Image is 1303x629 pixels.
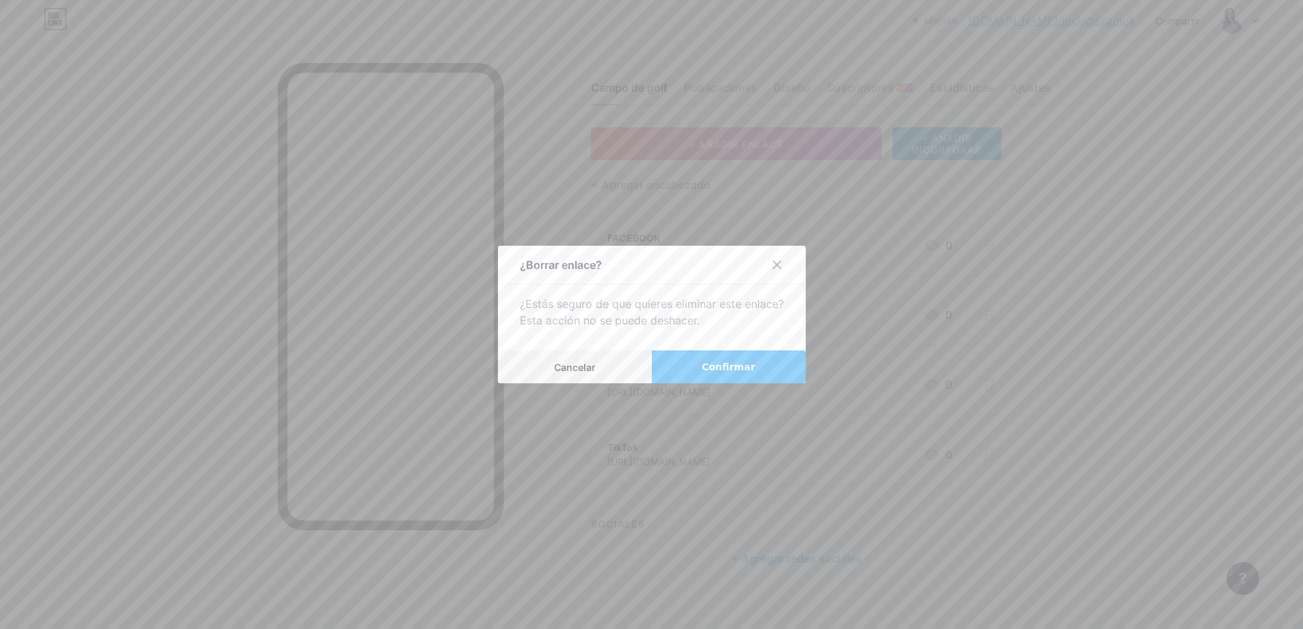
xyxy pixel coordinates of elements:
button: Confirmar [652,350,806,383]
font: ¿Borrar enlace? [520,258,602,272]
button: Cancelar [498,350,652,383]
font: Confirmar [702,361,755,372]
font: Cancelar [554,361,596,373]
font: ¿Estás seguro de que quieres eliminar este enlace? Esta acción no se puede deshacer. [520,297,784,327]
